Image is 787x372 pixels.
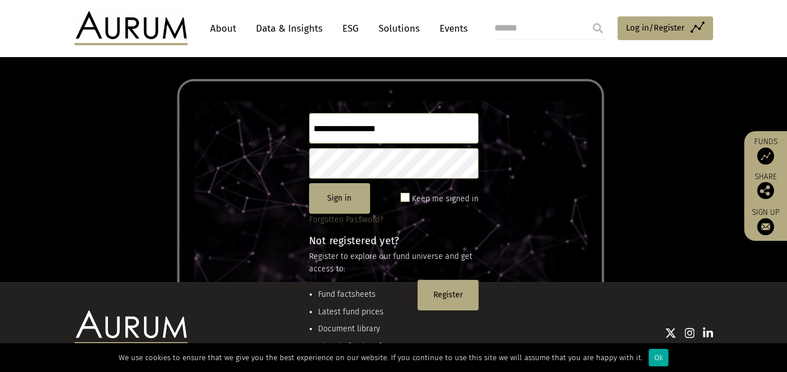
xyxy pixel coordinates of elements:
[750,207,781,235] a: Sign up
[685,327,695,339] img: Instagram icon
[250,18,328,39] a: Data & Insights
[586,17,609,40] input: Submit
[665,327,676,339] img: Twitter icon
[750,173,781,199] div: Share
[318,288,413,301] li: Fund factsheets
[750,137,781,165] a: Funds
[434,18,468,39] a: Events
[618,16,713,40] a: Log in/Register
[703,327,713,339] img: Linkedin icon
[337,18,364,39] a: ESG
[757,148,774,165] img: Access Funds
[75,310,188,344] img: Aurum Logo
[309,215,383,224] a: Forgotten Password?
[373,18,425,39] a: Solutions
[309,236,479,246] h4: Not registered yet?
[757,182,774,199] img: Share this post
[649,349,668,366] div: Ok
[757,218,774,235] img: Sign up to our newsletter
[75,11,188,45] img: Aurum
[309,250,479,276] p: Register to explore our fund universe and get access to:
[318,306,413,318] li: Latest fund prices
[418,280,479,310] button: Register
[309,183,370,214] button: Sign in
[626,21,685,34] span: Log in/Register
[412,192,479,206] label: Keep me signed in
[205,18,242,39] a: About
